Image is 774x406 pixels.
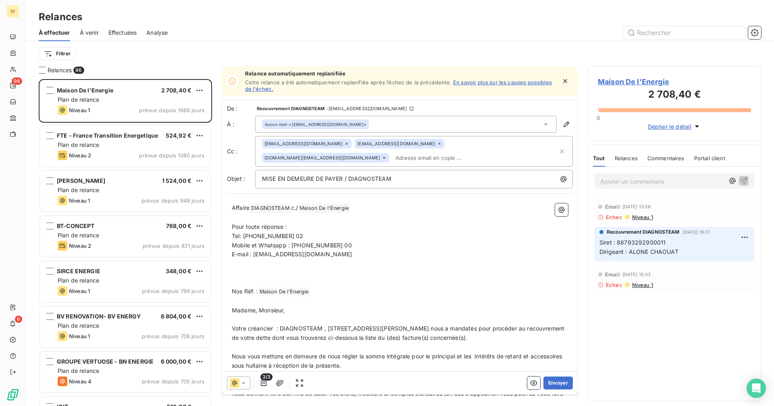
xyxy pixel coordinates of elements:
span: À venir [80,29,99,37]
span: prévue depuis 705 jours [142,378,204,385]
span: FTE - France Transition Energetique [57,132,158,139]
span: Plan de relance [58,232,99,239]
span: prévue depuis 1669 jours [139,107,204,113]
span: Plan de relance [58,96,99,103]
span: prévue depuis 821 jours [143,243,204,249]
input: Adresse email en copie ... [392,152,485,164]
span: Pour toute réponse : [232,223,287,230]
span: Maison De l'Energie [57,87,113,94]
span: SIRCE ENERGIE [57,268,100,274]
span: MISE EN DEMEURE DE PAYER / DIAGNOSTEAM [262,175,391,182]
span: Niveau 1 [69,288,90,294]
span: DIAGNOSTEAM [250,204,291,213]
span: 348,00 € [166,268,191,274]
span: Relance automatiquement replanifiée [245,70,556,77]
span: Nos Réf. : [232,288,258,295]
span: Niveau 2 [69,152,91,159]
span: Niveau 1 [69,333,90,339]
span: Niveau 1 [631,282,653,288]
span: Niveau 2 [69,243,91,249]
span: Recouvrement DIAGNOSTEAM [257,106,325,111]
span: Relances [48,66,72,74]
span: 3/3 [260,373,273,381]
span: Analyse [146,29,168,37]
span: Objet : [227,175,245,182]
span: Niveau 1 [69,197,90,204]
span: [DATE] 15:33 [622,272,651,277]
span: Mobile et Whatsapp : [PHONE_NUMBER] 00 [232,242,352,249]
div: Open Intercom Messenger [747,379,766,398]
span: 524,92 € [166,132,191,139]
span: Tel: [PHONE_NUMBER] 02 [232,232,303,239]
span: prévue depuis 949 jours [141,197,204,204]
span: BV RENOVATION- BV ENERGY [57,313,141,320]
span: [PERSON_NAME] [57,177,105,184]
span: Niveau 1 [631,214,653,220]
span: 768,00 € [166,222,191,229]
a: En savoir plus sur les causes possibles de l’échec. [245,79,552,92]
span: Siret : 88793292900011 Dirigeant : ALONE CHAOUAT [599,239,678,255]
span: BT-CONCEPT [57,222,95,229]
span: Plan de relance [58,322,99,329]
span: 6 804,00 € [161,313,192,320]
em: Aucun nom [264,121,287,127]
span: GROUPE VERTUOSE - BN ENERGIE [57,358,154,365]
span: Commentaires [647,155,685,161]
span: 0 [597,115,600,121]
span: Tout [593,155,605,161]
div: <[EMAIL_ADDRESS][DOMAIN_NAME]> [264,121,366,127]
span: 96 [73,67,84,74]
span: E-mail : [EMAIL_ADDRESS][DOMAIN_NAME] [232,251,352,257]
span: Madame, Monsieur, [232,307,285,314]
span: Plan de relance [58,277,99,284]
span: 1 524,00 € [162,177,192,184]
button: Envoyer [543,377,573,389]
span: prévue depuis 1080 jours [139,152,204,159]
span: 2 708,40 € [161,87,192,94]
div: grid [39,79,212,406]
span: Email [605,271,620,278]
span: Nous vous mettons en demeure de nous régler la somme intégrale pour le principal et les intérêts ... [232,353,564,369]
div: DI [6,5,19,18]
span: [DATE] 13:28 [622,204,651,209]
span: À effectuer [39,29,70,37]
span: 96 [12,77,22,85]
span: Echec [606,282,622,288]
span: Déplier le détail [648,122,692,131]
button: Déplier le détail [645,122,704,131]
span: Plan de relance [58,141,99,148]
img: Logo LeanPay [6,388,19,401]
span: Recouvrement DIAGNOSTEAM [607,228,680,236]
span: - [EMAIL_ADDRESS][DOMAIN_NAME] [327,106,407,111]
button: Filtrer [39,47,76,60]
span: Echec [606,214,622,220]
span: Maison De l'Energie [598,76,751,87]
span: Email [605,203,620,210]
h3: Relances [39,10,82,24]
input: Rechercher [624,26,745,39]
span: [DATE] 16:17 [683,230,710,234]
span: Plan de relance [58,186,99,193]
span: Cette relance a été automatiquement replanifiée après l’échec de la précédente. [245,79,451,86]
span: Maison De l'Energie [298,204,350,213]
span: prévue depuis 708 jours [142,333,204,339]
span: 6 000,00 € [161,358,192,365]
span: Maison De l'Energie [258,287,310,297]
span: De : [227,105,255,113]
span: 6 [15,316,22,323]
span: [EMAIL_ADDRESS][DOMAIN_NAME] [264,141,343,146]
span: Plan de relance [58,367,99,374]
span: Relances [615,155,638,161]
h3: 2 708,40 € [598,87,751,103]
span: Votre créancier : DIAGNOSTEAM , [STREET_ADDRESS][PERSON_NAME] nous a mandatés pour procéder au re... [232,325,566,341]
span: Niveau 4 [69,378,92,385]
span: Affaire [232,204,250,211]
span: prévue depuis 794 jours [142,288,204,294]
label: À : [227,120,255,128]
span: [DOMAIN_NAME][EMAIL_ADDRESS][DOMAIN_NAME] [264,155,380,160]
span: Effectuées [108,29,137,37]
span: Niveau 1 [69,107,90,113]
span: [EMAIL_ADDRESS][DOMAIN_NAME] [357,141,435,146]
span: Portail client [694,155,725,161]
label: Cc : [227,147,255,155]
